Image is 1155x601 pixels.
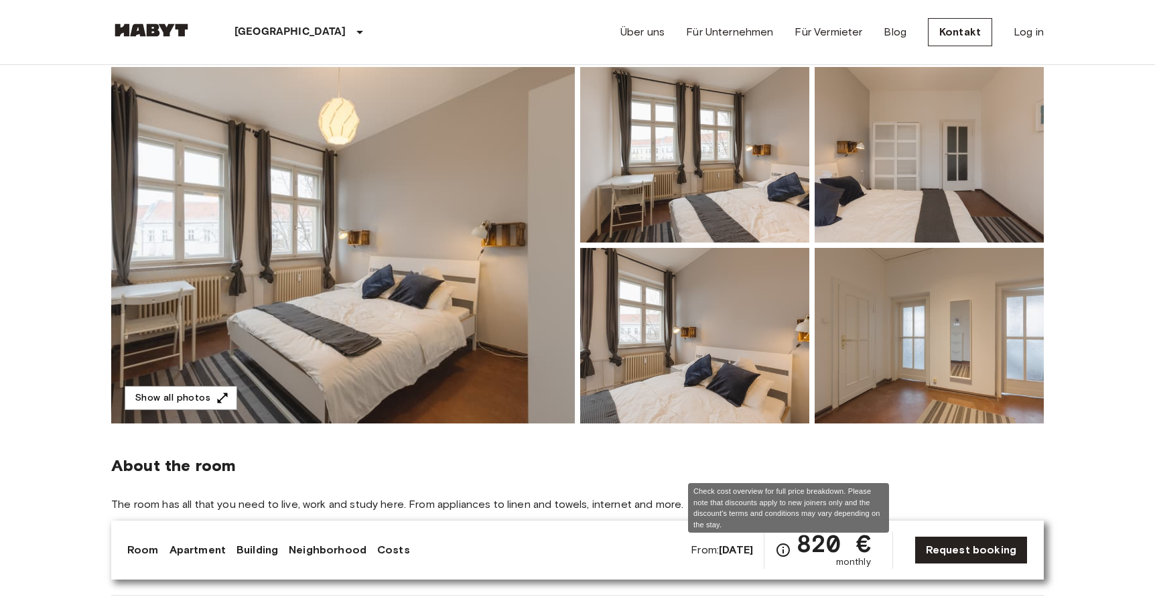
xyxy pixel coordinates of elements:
button: Show all photos [125,386,237,411]
a: Log in [1014,24,1044,40]
a: Neighborhood [289,542,366,558]
p: [GEOGRAPHIC_DATA] [234,24,346,40]
div: Check cost overview for full price breakdown. Please note that discounts apply to new joiners onl... [688,483,889,533]
img: Picture of unit DE-01-267-001-02H [815,67,1044,243]
img: Picture of unit DE-01-267-001-02H [580,67,809,243]
a: Apartment [169,542,226,558]
img: Marketing picture of unit DE-01-267-001-02H [111,67,575,423]
span: The room has all that you need to live, work and study here. From appliances to linen and towels,... [111,497,1044,512]
a: Für Unternehmen [686,24,773,40]
a: Costs [377,542,410,558]
span: 820 € [797,531,871,555]
b: [DATE] [719,543,753,556]
img: Habyt [111,23,192,37]
img: Picture of unit DE-01-267-001-02H [815,248,1044,423]
a: Request booking [914,536,1028,564]
a: Building [236,542,278,558]
a: Blog [884,24,906,40]
a: Room [127,542,159,558]
svg: Check cost overview for full price breakdown. Please note that discounts apply to new joiners onl... [775,542,791,558]
img: Picture of unit DE-01-267-001-02H [580,248,809,423]
a: Über uns [620,24,665,40]
span: About the room [111,456,1044,476]
span: monthly [836,555,871,569]
span: From: [691,543,753,557]
a: Für Vermieter [795,24,862,40]
a: Kontakt [928,18,992,46]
